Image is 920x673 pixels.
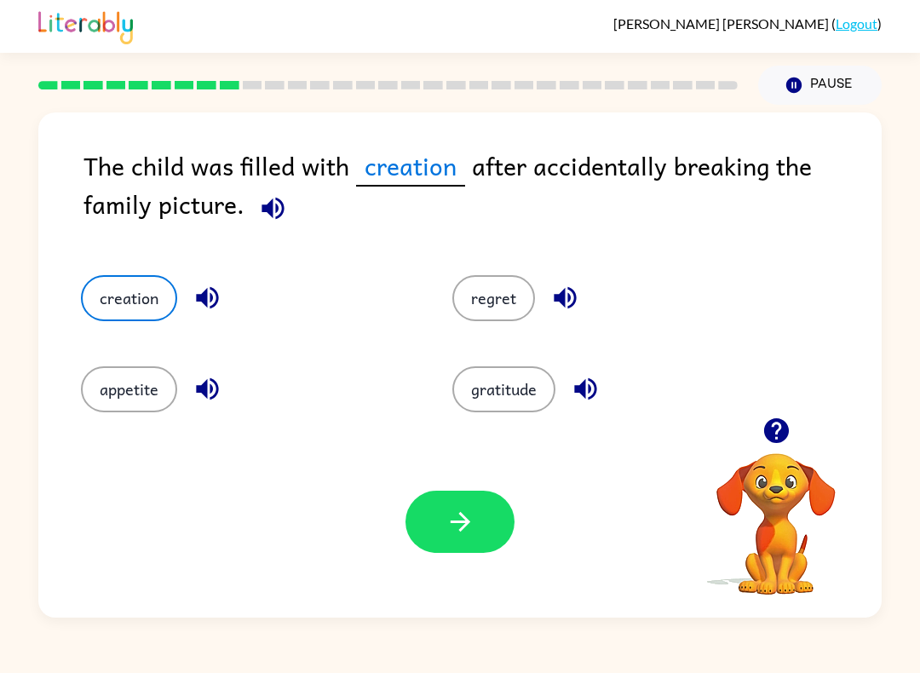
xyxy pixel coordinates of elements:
[81,275,177,321] button: creation
[83,147,882,241] div: The child was filled with after accidentally breaking the family picture.
[356,147,465,187] span: creation
[758,66,882,105] button: Pause
[691,427,861,597] video: Your browser must support playing .mp4 files to use Literably. Please try using another browser.
[836,15,877,32] a: Logout
[613,15,882,32] div: ( )
[81,366,177,412] button: appetite
[452,366,555,412] button: gratitude
[38,7,133,44] img: Literably
[452,275,535,321] button: regret
[613,15,831,32] span: [PERSON_NAME] [PERSON_NAME]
